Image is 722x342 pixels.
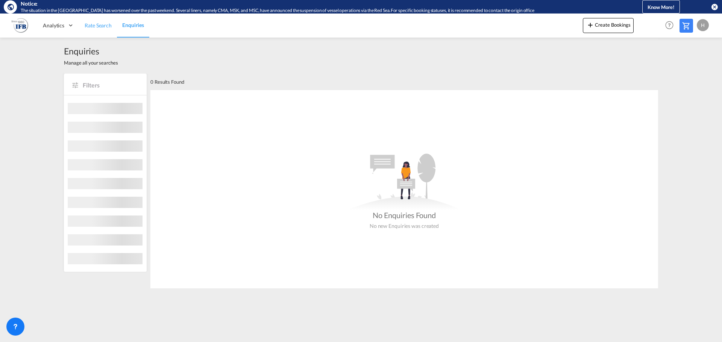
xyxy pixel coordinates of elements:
[21,8,611,14] div: The situation in the Red Sea has worsened over the past weekend. Several liners, namely CMA, MSK,...
[38,13,79,38] div: Analytics
[79,13,117,38] a: Rate Search
[711,3,718,11] button: icon-close-circle
[648,4,675,10] span: Know More!
[85,22,112,29] span: Rate Search
[586,20,595,29] md-icon: icon-plus 400-fg
[370,220,439,230] div: No new Enquiries was created
[43,22,64,29] span: Analytics
[663,19,676,32] span: Help
[663,19,680,32] div: Help
[150,74,184,90] div: 0 Results Found
[64,59,118,66] span: Manage all your searches
[373,210,436,220] div: No Enquiries Found
[697,19,709,31] div: H
[7,3,14,11] md-icon: icon-earth
[64,45,118,57] span: Enquiries
[83,81,139,89] span: Filters
[348,154,461,210] md-icon: assets/icons/custom/empty_quotes.svg
[122,22,144,28] span: Enquiries
[117,13,149,38] a: Enquiries
[11,17,28,34] img: b628ab10256c11eeb52753acbc15d091.png
[583,18,634,33] button: icon-plus 400-fgCreate Bookings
